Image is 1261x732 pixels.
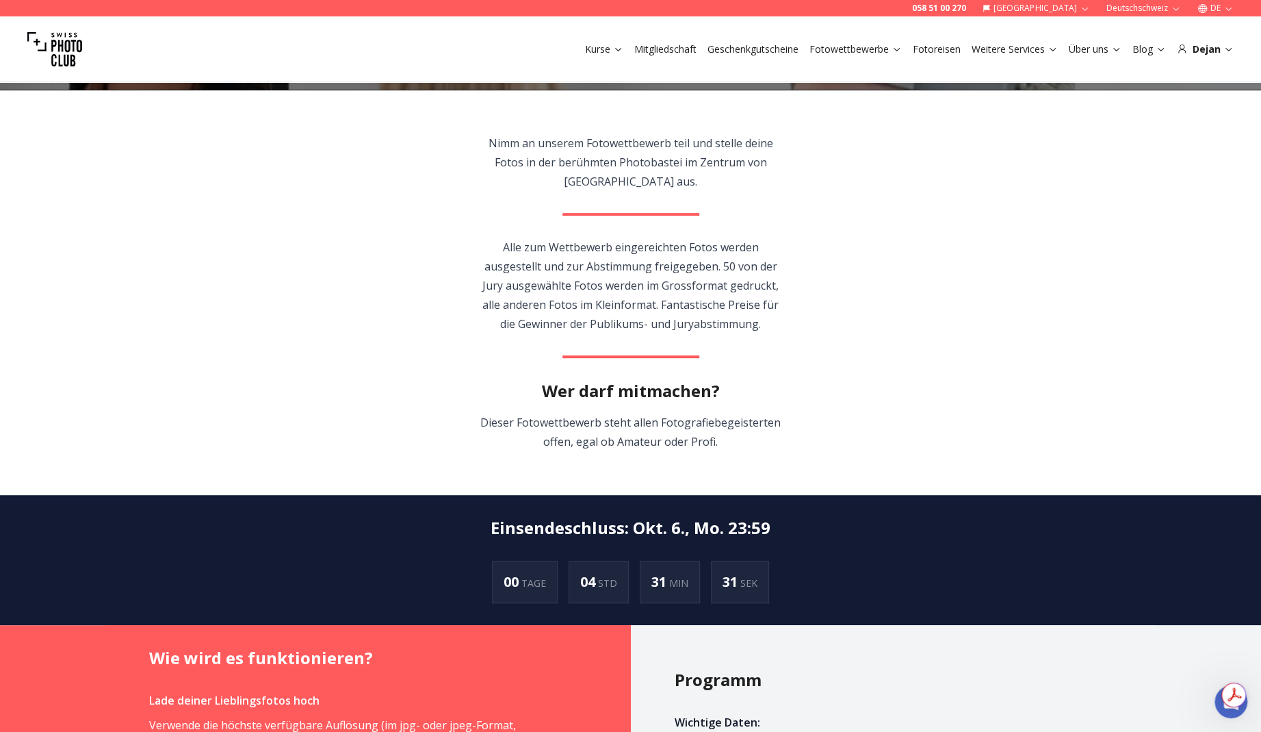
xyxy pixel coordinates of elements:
[1177,42,1234,56] div: Dejan
[966,40,1063,59] button: Weitere Services
[474,134,787,191] p: Nimm an unserem Fotowettbewerb teil und stelle deine Fotos in der berühmten Photobastei im Zentru...
[474,238,787,333] p: Alle zum Wettbewerb eingereichten Fotos werden ausgestellt und zur Abstimmung freigegeben. 50 von...
[675,669,1113,691] h2: Programm
[11,166,27,182] img: Profile image for Osan
[22,153,88,161] div: Osan • Vor 24m
[542,380,720,402] h2: Wer darf mitmachen?
[504,572,521,591] span: 00
[907,40,966,59] button: Fotoreisen
[22,101,213,142] div: Hi 😀 Schön, dass du uns besuchst. Stell' uns gerne jederzeit Fragen oder hinterlasse ein Feedback.
[1214,685,1247,718] iframe: Intercom live chat
[585,42,623,56] a: Kurse
[33,169,58,178] span: Osan
[598,577,617,590] span: STD
[651,572,669,591] span: 31
[58,223,219,250] input: Enter your email
[27,22,82,77] img: Swiss photo club
[804,40,907,59] button: Fotowettbewerbe
[580,40,629,59] button: Kurse
[723,572,740,591] span: 31
[39,8,61,29] img: Profile image for Osan
[1132,42,1166,56] a: Blog
[1127,40,1171,59] button: Blog
[58,169,109,178] span: • Vor 15m
[149,647,587,669] h2: Wie wird es funktionieren?
[58,205,246,219] div: Email
[913,42,961,56] a: Fotoreisen
[740,577,757,590] span: SEK
[240,5,265,30] div: Schließen
[11,93,263,288] div: Osan sagt…
[1069,42,1121,56] a: Über uns
[474,413,787,451] p: Dieser Fotowettbewerb steht allen Fotografiebegeisterten offen, egal ob Amateur oder Profi.
[11,93,224,150] div: Hi 😀 Schön, dass du uns besuchst. Stell' uns gerne jederzeit Fragen oder hinterlasse ein Feedback...
[521,577,546,590] span: TAGE
[972,42,1058,56] a: Weitere Services
[707,42,798,56] a: Geschenkgutscheine
[219,223,246,250] button: Übermitteln
[912,3,966,14] a: 058 51 00 270
[634,42,697,56] a: Mitgliedschaft
[491,517,770,539] h2: Einsendeschluss : Okt. 6., Mo. 23:59
[580,572,598,591] span: 04
[9,5,35,31] button: go back
[214,5,240,31] button: Home
[669,577,688,590] span: MIN
[675,715,760,730] strong: Wichtige Daten:
[629,40,702,59] button: Mitgliedschaft
[702,40,804,59] button: Geschenkgutscheine
[66,17,129,31] p: Vor 45m aktiv
[809,42,902,56] a: Fotowettbewerbe
[66,7,94,17] h1: Osan
[1063,40,1127,59] button: Über uns
[149,693,320,708] strong: Lade deiner Lieblingsfotos hoch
